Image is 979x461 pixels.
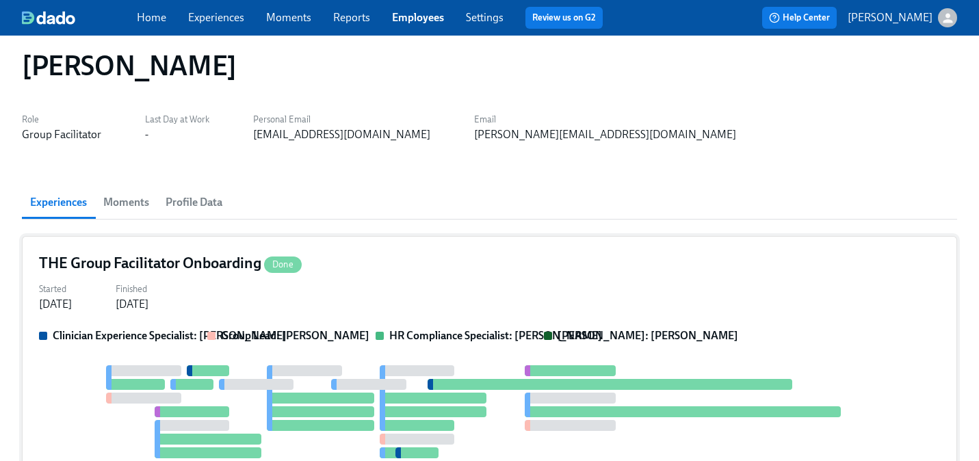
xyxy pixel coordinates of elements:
[39,297,72,312] div: [DATE]
[39,282,72,297] label: Started
[22,49,237,82] h1: [PERSON_NAME]
[166,193,222,212] span: Profile Data
[474,127,736,142] div: [PERSON_NAME][EMAIL_ADDRESS][DOMAIN_NAME]
[466,11,504,24] a: Settings
[558,329,738,342] strong: [PERSON_NAME]: [PERSON_NAME]
[145,127,148,142] div: -
[848,10,932,25] p: [PERSON_NAME]
[474,112,736,127] label: Email
[762,7,837,29] button: Help Center
[532,11,596,25] a: Review us on G2
[22,127,101,142] div: Group Facilitator
[53,329,287,342] strong: Clinician Experience Specialist: [PERSON_NAME]
[22,112,101,127] label: Role
[103,193,149,212] span: Moments
[188,11,244,24] a: Experiences
[264,259,302,269] span: Done
[22,11,75,25] img: dado
[221,329,369,342] strong: Group Lead: [PERSON_NAME]
[392,11,444,24] a: Employees
[253,127,430,142] div: [EMAIL_ADDRESS][DOMAIN_NAME]
[116,297,148,312] div: [DATE]
[333,11,370,24] a: Reports
[266,11,311,24] a: Moments
[145,112,209,127] label: Last Day at Work
[30,193,87,212] span: Experiences
[848,8,957,27] button: [PERSON_NAME]
[137,11,166,24] a: Home
[389,329,602,342] strong: HR Compliance Specialist: [PERSON_NAME]
[22,11,137,25] a: dado
[769,11,830,25] span: Help Center
[525,7,603,29] button: Review us on G2
[253,112,430,127] label: Personal Email
[39,253,302,274] h4: THE Group Facilitator Onboarding
[116,282,148,297] label: Finished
